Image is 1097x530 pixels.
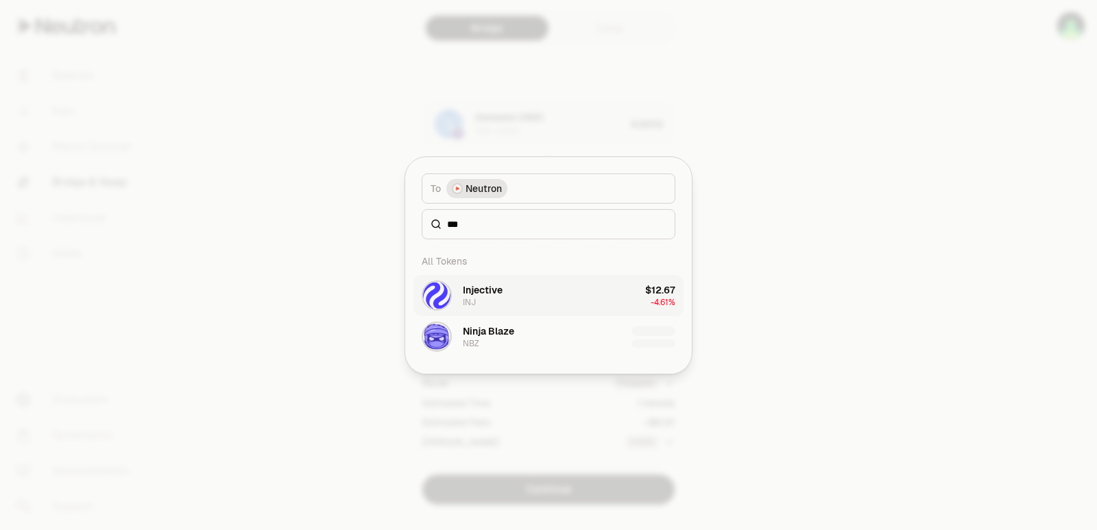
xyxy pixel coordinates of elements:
div: All Tokens [413,248,684,275]
button: ToNeutron LogoNeutron [422,173,675,204]
img: Neutron Logo [453,184,461,193]
button: NBZ LogoNinja BlazeNBZ [413,316,684,357]
div: $12.67 [645,283,675,297]
div: Ninja Blaze [463,324,514,338]
span: To [431,182,441,195]
div: NBZ [463,338,479,349]
img: NBZ Logo [423,323,450,350]
span: Neutron [466,182,502,195]
span: -4.61% [651,297,675,308]
button: INJ LogoInjectiveINJ$12.67-4.61% [413,275,684,316]
div: Injective [463,283,503,297]
div: INJ [463,297,476,308]
img: INJ Logo [423,282,450,309]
